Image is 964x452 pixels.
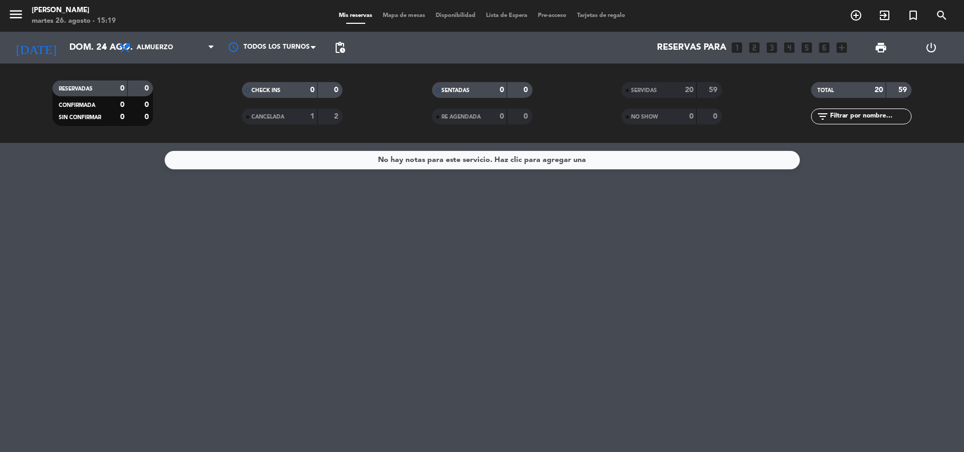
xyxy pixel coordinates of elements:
i: turned_in_not [907,9,920,22]
div: LOG OUT [906,32,956,64]
i: arrow_drop_down [98,41,111,54]
strong: 0 [689,113,693,120]
span: Disponibilidad [430,13,481,19]
span: Mapa de mesas [377,13,430,19]
span: CONFIRMADA [59,103,95,108]
strong: 0 [334,86,340,94]
span: Lista de Espera [481,13,533,19]
strong: 0 [524,86,530,94]
i: looks_4 [782,41,796,55]
span: Tarjetas de regalo [572,13,630,19]
span: SERVIDAS [631,88,657,93]
i: looks_6 [817,41,831,55]
strong: 0 [500,113,504,120]
i: exit_to_app [878,9,891,22]
strong: 0 [145,101,151,109]
div: martes 26. agosto - 15:19 [32,16,116,26]
span: SENTADAS [442,88,470,93]
strong: 0 [310,86,314,94]
span: Almuerzo [137,44,173,51]
strong: 1 [310,113,314,120]
strong: 0 [145,113,151,121]
strong: 0 [120,101,124,109]
strong: 0 [500,86,504,94]
i: menu [8,6,24,22]
span: NO SHOW [631,114,658,120]
strong: 20 [875,86,883,94]
i: filter_list [816,110,829,123]
strong: 0 [145,85,151,92]
button: menu [8,6,24,26]
i: looks_two [747,41,761,55]
span: Mis reservas [334,13,377,19]
span: SIN CONFIRMAR [59,115,101,120]
i: looks_3 [765,41,779,55]
span: Reservas para [657,43,726,53]
span: CHECK INS [251,88,281,93]
strong: 0 [120,113,124,121]
div: [PERSON_NAME] [32,5,116,16]
i: looks_one [730,41,744,55]
span: TOTAL [817,88,834,93]
div: No hay notas para este servicio. Haz clic para agregar una [378,154,586,166]
i: looks_5 [800,41,814,55]
strong: 0 [713,113,719,120]
strong: 2 [334,113,340,120]
strong: 20 [685,86,693,94]
span: RE AGENDADA [442,114,481,120]
input: Filtrar por nombre... [829,111,911,122]
i: add_box [835,41,849,55]
span: pending_actions [334,41,346,54]
strong: 0 [120,85,124,92]
strong: 59 [898,86,909,94]
strong: 0 [524,113,530,120]
span: RESERVADAS [59,86,93,92]
i: [DATE] [8,36,64,59]
i: power_settings_new [925,41,938,54]
span: print [875,41,887,54]
span: CANCELADA [251,114,284,120]
i: add_circle_outline [850,9,862,22]
i: search [935,9,948,22]
span: Pre-acceso [533,13,572,19]
strong: 59 [709,86,719,94]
